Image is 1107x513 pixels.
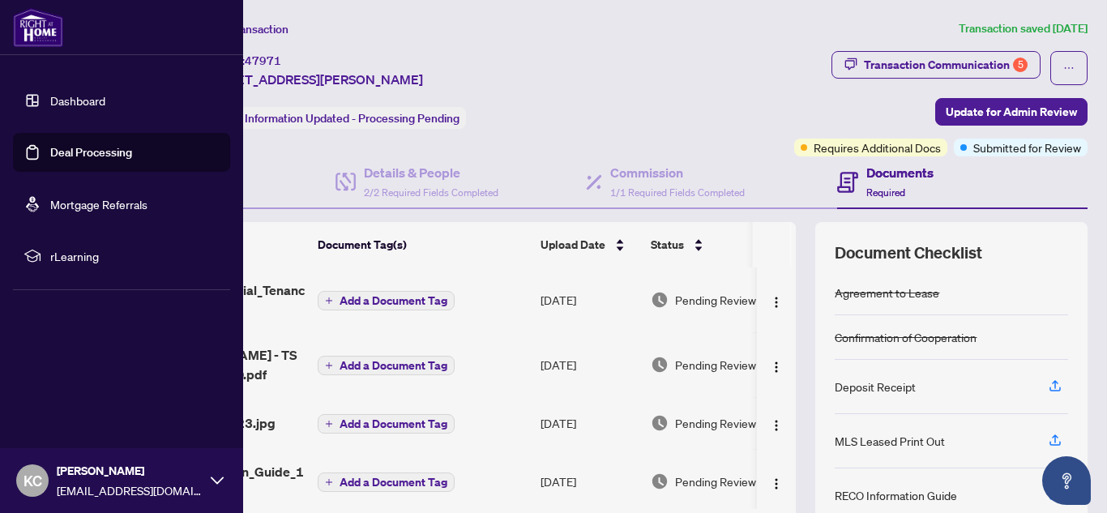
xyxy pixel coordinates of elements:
span: Add a Document Tag [340,477,447,488]
img: Logo [770,296,783,309]
span: plus [325,297,333,305]
button: Add a Document Tag [318,356,455,375]
img: Document Status [651,356,669,374]
a: Mortgage Referrals [50,197,147,212]
span: Update for Admin Review [946,99,1077,125]
span: Add a Document Tag [340,295,447,306]
span: Requires Additional Docs [814,139,941,156]
span: 2/2 Required Fields Completed [364,186,498,199]
img: logo [13,8,63,47]
button: Logo [763,410,789,436]
button: Add a Document Tag [318,413,455,434]
div: Confirmation of Cooperation [835,328,977,346]
span: Document Checklist [835,242,982,264]
button: Add a Document Tag [318,291,455,310]
span: 47971 [245,53,281,68]
button: Logo [763,352,789,378]
th: Upload Date [534,222,644,267]
article: Transaction saved [DATE] [959,19,1088,38]
span: View Transaction [202,22,289,36]
button: Add a Document Tag [318,355,455,376]
button: Logo [763,468,789,494]
button: Add a Document Tag [318,472,455,493]
img: Document Status [651,472,669,490]
span: [EMAIL_ADDRESS][DOMAIN_NAME] [57,481,203,499]
span: plus [325,361,333,370]
td: [DATE] [534,267,644,332]
img: Document Status [651,414,669,432]
img: Logo [770,361,783,374]
span: Pending Review [675,291,756,309]
img: Document Status [651,291,669,309]
div: MLS Leased Print Out [835,432,945,450]
h4: Documents [866,163,934,182]
button: Open asap [1042,456,1091,505]
div: Deposit Receipt [835,378,916,395]
span: Information Updated - Processing Pending [245,111,459,126]
span: [STREET_ADDRESS][PERSON_NAME] [201,70,423,89]
button: Update for Admin Review [935,98,1088,126]
div: Agreement to Lease [835,284,939,301]
span: [PERSON_NAME] [57,462,203,480]
button: Logo [763,287,789,313]
button: Add a Document Tag [318,414,455,434]
span: plus [325,478,333,486]
button: Transaction Communication5 [831,51,1041,79]
a: Dashboard [50,93,105,108]
td: [DATE] [534,332,644,397]
span: Pending Review [675,472,756,490]
div: Status: [201,107,466,129]
span: plus [325,420,333,428]
div: 5 [1013,58,1028,72]
td: [DATE] [534,397,644,449]
th: Status [644,222,782,267]
span: ellipsis [1063,62,1075,74]
h4: Commission [610,163,745,182]
h4: Details & People [364,163,498,182]
img: Logo [770,477,783,490]
span: 1/1 Required Fields Completed [610,186,745,199]
span: Pending Review [675,356,756,374]
div: Transaction Communication [864,52,1028,78]
span: Add a Document Tag [340,418,447,430]
div: RECO Information Guide [835,486,957,504]
span: Required [866,186,905,199]
img: Logo [770,419,783,432]
span: Status [651,236,684,254]
span: Upload Date [541,236,605,254]
button: Add a Document Tag [318,472,455,492]
a: Deal Processing [50,145,132,160]
span: Submitted for Review [973,139,1081,156]
button: Add a Document Tag [318,290,455,311]
span: KC [24,469,42,492]
span: Add a Document Tag [340,360,447,371]
th: Document Tag(s) [311,222,534,267]
span: rLearning [50,247,219,265]
span: Pending Review [675,414,756,432]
